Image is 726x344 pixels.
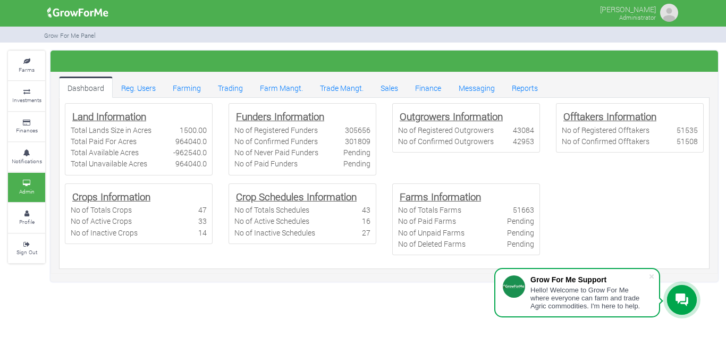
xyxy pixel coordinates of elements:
[8,81,45,111] a: Investments
[19,218,35,225] small: Profile
[398,238,466,249] div: No of Deleted Farms
[234,204,309,215] div: No of Totals Schedules
[677,124,698,136] div: 51535
[8,173,45,202] a: Admin
[236,110,324,123] b: Funders Information
[343,147,370,158] div: Pending
[343,158,370,169] div: Pending
[198,215,207,226] div: 33
[619,13,656,21] small: Administrator
[12,96,41,104] small: Investments
[198,204,207,215] div: 47
[59,77,113,98] a: Dashboard
[209,77,251,98] a: Trading
[562,124,649,136] div: No of Registered Offtakers
[234,147,318,158] div: No of Never Paid Funders
[507,227,534,238] div: Pending
[19,66,35,73] small: Farms
[513,204,534,215] div: 51663
[345,124,370,136] div: 305656
[71,215,132,226] div: No of Active Crops
[251,77,311,98] a: Farm Mangt.
[513,136,534,147] div: 42953
[8,112,45,141] a: Finances
[398,215,456,226] div: No of Paid Farms
[311,77,372,98] a: Trade Mangt.
[362,215,370,226] div: 16
[507,215,534,226] div: Pending
[450,77,503,98] a: Messaging
[507,238,534,249] div: Pending
[44,2,112,23] img: growforme image
[398,227,465,238] div: No of Unpaid Farms
[362,227,370,238] div: 27
[44,31,96,39] small: Grow For Me Panel
[234,124,318,136] div: No of Registered Funders
[198,227,207,238] div: 14
[398,136,494,147] div: No of Confirmed Outgrowers
[71,124,151,136] div: Total Lands Size in Acres
[234,215,309,226] div: No of Active Schedules
[71,204,132,215] div: No of Totals Crops
[164,77,209,98] a: Farming
[234,136,318,147] div: No of Confirmed Funders
[400,190,481,203] b: Farms Information
[72,190,150,203] b: Crops Information
[180,124,207,136] div: 1500.00
[563,110,656,123] b: Offtakers Information
[72,110,146,123] b: Land Information
[400,110,503,123] b: Outgrowers Information
[407,77,450,98] a: Finance
[175,158,207,169] div: 964040.0
[234,227,315,238] div: No of Inactive Schedules
[19,188,35,195] small: Admin
[372,77,407,98] a: Sales
[8,51,45,80] a: Farms
[677,136,698,147] div: 51508
[398,204,461,215] div: No of Totals Farms
[530,275,648,284] div: Grow For Me Support
[345,136,370,147] div: 301809
[362,204,370,215] div: 43
[175,136,207,147] div: 964040.0
[8,234,45,263] a: Sign Out
[8,203,45,232] a: Profile
[600,2,656,15] p: [PERSON_NAME]
[12,157,42,165] small: Notifications
[16,248,37,256] small: Sign Out
[234,158,298,169] div: No of Paid Funders
[16,127,38,134] small: Finances
[236,190,357,203] b: Crop Schedules Information
[659,2,680,23] img: growforme image
[8,142,45,172] a: Notifications
[113,77,164,98] a: Reg. Users
[71,158,147,169] div: Total Unavailable Acres
[530,286,648,310] div: Hello! Welcome to Grow For Me where everyone can farm and trade Agric commodities. I'm here to help.
[562,136,649,147] div: No of Confirmed Offtakers
[71,136,137,147] div: Total Paid For Acres
[513,124,534,136] div: 43084
[71,147,139,158] div: Total Available Acres
[71,227,138,238] div: No of Inactive Crops
[398,124,494,136] div: No of Registered Outgrowers
[503,77,546,98] a: Reports
[173,147,207,158] div: -962540.0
